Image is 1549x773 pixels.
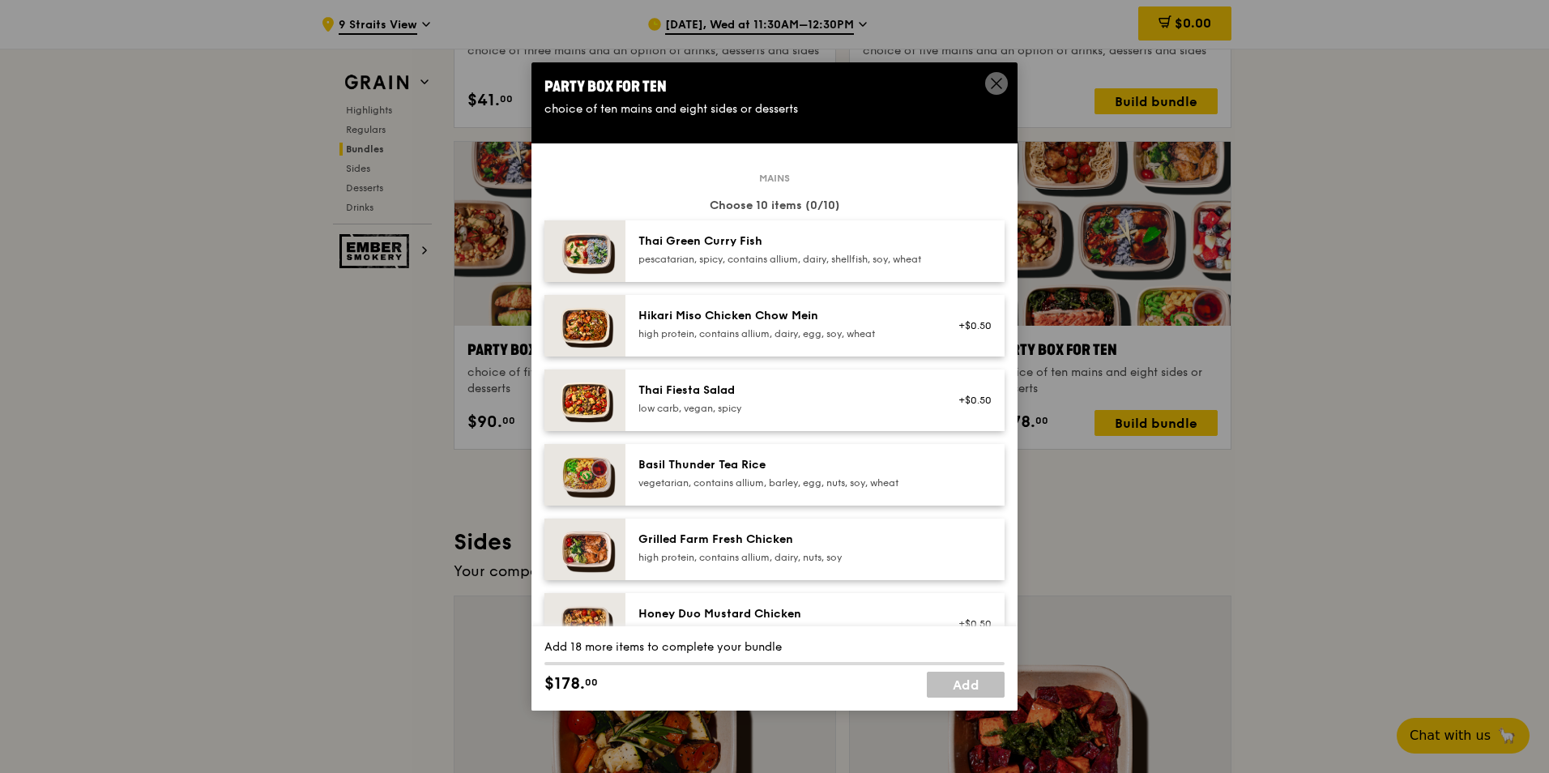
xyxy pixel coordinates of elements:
div: Grilled Farm Fresh Chicken [638,532,929,548]
div: Basil Thunder Tea Rice [638,457,929,473]
div: Hikari Miso Chicken Chow Mein [638,308,929,324]
img: daily_normal_HORZ-Grilled-Farm-Fresh-Chicken.jpg [544,519,625,580]
img: daily_normal_HORZ-Basil-Thunder-Tea-Rice.jpg [544,444,625,506]
div: high protein, contains allium, dairy, nuts, soy [638,551,929,564]
div: Add 18 more items to complete your bundle [544,639,1005,656]
img: daily_normal_Hikari_Miso_Chicken_Chow_Mein__Horizontal_.jpg [544,295,625,357]
div: Party Box for Ten [544,75,1005,98]
div: +$0.50 [949,319,992,332]
img: daily_normal_Honey_Duo_Mustard_Chicken__Horizontal_.jpg [544,593,625,655]
div: Honey Duo Mustard Chicken [638,606,929,622]
div: choice of ten mains and eight sides or desserts [544,101,1005,117]
div: +$0.50 [949,617,992,630]
div: Choose 10 items (0/10) [544,198,1005,214]
div: vegetarian, contains allium, barley, egg, nuts, soy, wheat [638,476,929,489]
div: low carb, vegan, spicy [638,402,929,415]
div: Thai Green Curry Fish [638,233,929,250]
div: Thai Fiesta Salad [638,382,929,399]
span: $178. [544,672,585,696]
div: +$0.50 [949,394,992,407]
span: Mains [753,172,796,185]
div: pescatarian, spicy, contains allium, dairy, shellfish, soy, wheat [638,253,929,266]
img: daily_normal_HORZ-Thai-Green-Curry-Fish.jpg [544,220,625,282]
div: high protein, contains allium, dairy, egg, soy, wheat [638,327,929,340]
span: 00 [585,676,598,689]
div: high protein, contains allium, soy, wheat [638,626,929,638]
img: daily_normal_Thai_Fiesta_Salad__Horizontal_.jpg [544,369,625,431]
a: Add [927,672,1005,698]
